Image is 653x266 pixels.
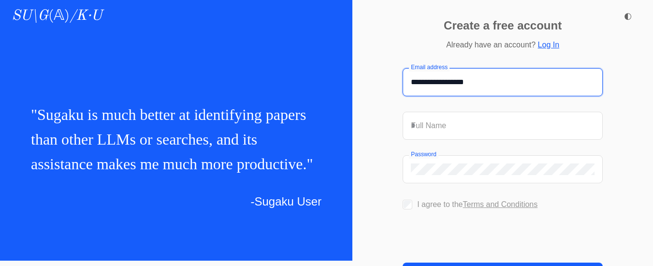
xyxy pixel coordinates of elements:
[12,9,48,23] i: SU\G
[624,12,632,20] span: ◐
[31,103,321,177] p: " "
[70,9,102,23] i: /K·U
[618,6,638,26] button: ◐
[417,200,537,208] label: I agree to the
[538,41,559,49] a: Log In
[31,106,306,173] span: Sugaku is much better at identifying papers than other LLMs or searches, and its assistance makes...
[463,200,538,208] a: Terms and Conditions
[444,20,562,31] p: Create a free account
[31,192,321,211] p: -Sugaku User
[446,41,536,49] span: Already have an account?
[12,7,102,25] a: SU\G(𝔸)/K·U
